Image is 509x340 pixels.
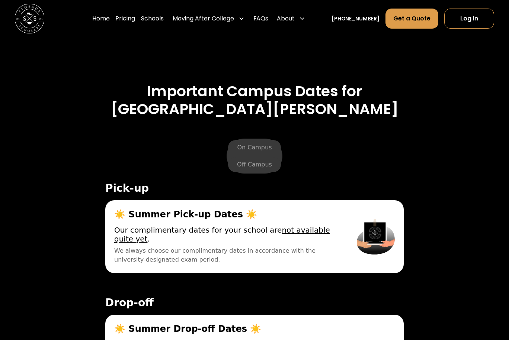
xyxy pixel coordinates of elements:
[253,8,268,29] a: FAQs
[15,4,44,33] img: Storage Scholars main logo
[141,8,164,29] a: Schools
[385,9,438,28] a: Get a Quote
[228,157,281,172] label: Off Campus
[277,14,295,23] div: About
[114,226,339,243] span: Our complimentary dates for your school are .
[332,14,380,22] a: [PHONE_NUMBER]
[92,8,110,29] a: Home
[105,297,404,309] span: Drop-off
[228,140,281,155] label: On Campus
[114,209,339,220] span: ☀️ Summer Pick-up Dates ☀️
[114,226,330,243] u: not available quite yet
[25,100,483,118] h3: [GEOGRAPHIC_DATA][PERSON_NAME]
[444,9,494,28] a: Log In
[105,182,404,194] span: Pick-up
[274,8,308,29] div: About
[114,324,339,334] span: ☀️ Summer Drop-off Dates ☀️
[170,8,247,29] div: Moving After College
[115,8,135,29] a: Pricing
[357,209,395,264] img: Pickup Image
[173,14,234,23] div: Moving After College
[25,82,483,100] h3: Important Campus Dates for
[114,246,339,264] span: We always choose our complimentary dates in accordance with the university-designated exam period.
